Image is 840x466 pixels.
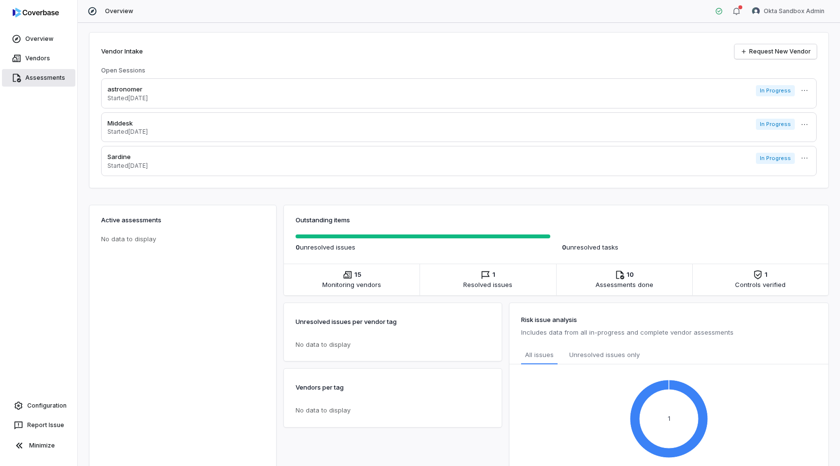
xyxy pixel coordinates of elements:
span: 0 [296,243,300,251]
span: Resolved issues [463,280,512,289]
span: 10 [627,270,634,280]
p: No data to display [296,340,490,350]
a: SardineStarted[DATE]In Progress [101,146,817,176]
p: No data to display [296,406,490,415]
a: Configuration [4,397,73,414]
p: Sardine [107,152,148,162]
h3: Risk issue analysis [521,315,817,324]
span: Monitoring vendors [322,280,381,289]
p: unresolved task s [562,242,817,252]
a: Overview [2,30,75,48]
button: Report Issue [4,416,73,434]
h3: Active assessments [101,215,264,225]
span: Controls verified [735,280,786,289]
p: Unresolved issues per vendor tag [296,315,397,328]
a: astronomerStarted[DATE]In Progress [101,78,817,108]
span: All issues [525,350,554,359]
h3: Open Sessions [101,67,145,74]
p: Started [DATE] [107,162,148,170]
a: MiddeskStarted[DATE]In Progress [101,112,817,143]
span: In Progress [756,85,795,96]
p: unresolved issue s [296,242,550,252]
p: Includes data from all in-progress and complete vendor assessments [521,326,817,338]
a: Assessments [2,69,75,87]
p: astronomer [107,85,148,94]
span: 1 [492,270,495,280]
span: Okta Sandbox Admin [764,7,824,15]
span: Overview [105,7,133,15]
button: Minimize [4,436,73,455]
span: In Progress [756,153,795,164]
button: Okta Sandbox Admin avatarOkta Sandbox Admin [746,4,830,18]
h2: Vendor Intake [101,47,143,56]
h3: Outstanding items [296,215,817,225]
text: 1 [668,414,670,422]
p: Started [DATE] [107,94,148,102]
a: Vendors [2,50,75,67]
img: Okta Sandbox Admin avatar [752,7,760,15]
a: Request New Vendor [735,44,817,59]
span: 1 [765,270,768,280]
img: logo-D7KZi-bG.svg [13,8,59,18]
p: Started [DATE] [107,128,148,136]
p: Middesk [107,119,148,128]
span: 15 [354,270,361,280]
span: Assessments done [595,280,653,289]
p: Vendors per tag [296,380,344,394]
p: No data to display [101,234,268,244]
span: 0 [562,243,566,251]
span: Unresolved issues only [569,350,640,360]
span: In Progress [756,119,795,130]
